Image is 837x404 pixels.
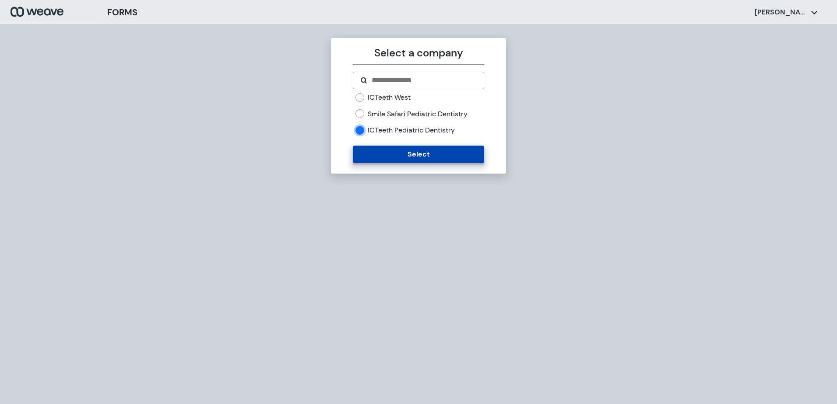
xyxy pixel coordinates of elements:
label: ICTeeth Pediatric Dentistry [368,125,455,135]
button: Select [353,146,484,163]
label: ICTeeth West [368,93,411,102]
p: Select a company [353,45,484,61]
h3: FORMS [107,6,137,19]
label: Smile Safari Pediatric Dentistry [368,109,468,119]
input: Search [371,75,476,86]
p: [PERSON_NAME] [755,7,807,17]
